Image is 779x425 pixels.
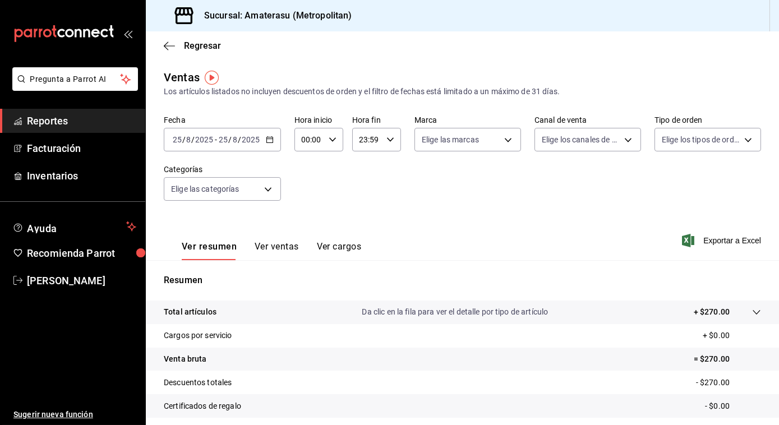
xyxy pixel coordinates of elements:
[696,377,761,389] p: - $270.00
[703,330,761,341] p: + $0.00
[232,135,238,144] input: --
[294,117,343,124] label: Hora inicio
[27,168,136,183] span: Inventarios
[184,40,221,51] span: Regresar
[182,135,186,144] span: /
[414,117,521,124] label: Marca
[255,241,299,260] button: Ver ventas
[694,306,730,318] p: + $270.00
[205,71,219,85] img: Tooltip marker
[13,409,136,421] span: Sugerir nueva función
[171,183,239,195] span: Elige las categorías
[123,29,132,38] button: open_drawer_menu
[27,141,136,156] span: Facturación
[218,135,228,144] input: --
[191,135,195,144] span: /
[164,69,200,86] div: Ventas
[186,135,191,144] input: --
[182,241,361,260] div: navigation tabs
[164,274,761,287] p: Resumen
[705,400,761,412] p: - $0.00
[694,353,761,365] p: = $270.00
[241,135,260,144] input: ----
[172,135,182,144] input: --
[542,134,620,145] span: Elige los canales de venta
[317,241,362,260] button: Ver cargos
[662,134,740,145] span: Elige los tipos de orden
[362,306,548,318] p: Da clic en la fila para ver el detalle por tipo de artículo
[164,166,281,174] label: Categorías
[228,135,232,144] span: /
[164,353,206,365] p: Venta bruta
[8,81,138,93] a: Pregunta a Parrot AI
[27,113,136,128] span: Reportes
[164,377,232,389] p: Descuentos totales
[182,241,237,260] button: Ver resumen
[215,135,217,144] span: -
[164,117,281,124] label: Fecha
[352,117,401,124] label: Hora fin
[30,73,121,85] span: Pregunta a Parrot AI
[164,86,761,98] div: Los artículos listados no incluyen descuentos de orden y el filtro de fechas está limitado a un m...
[534,117,641,124] label: Canal de venta
[27,273,136,288] span: [PERSON_NAME]
[422,134,479,145] span: Elige las marcas
[684,234,761,247] button: Exportar a Excel
[238,135,241,144] span: /
[12,67,138,91] button: Pregunta a Parrot AI
[195,135,214,144] input: ----
[27,220,122,233] span: Ayuda
[164,40,221,51] button: Regresar
[654,117,761,124] label: Tipo de orden
[164,306,216,318] p: Total artículos
[27,246,136,261] span: Recomienda Parrot
[195,9,352,22] h3: Sucursal: Amaterasu (Metropolitan)
[164,330,232,341] p: Cargos por servicio
[164,400,241,412] p: Certificados de regalo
